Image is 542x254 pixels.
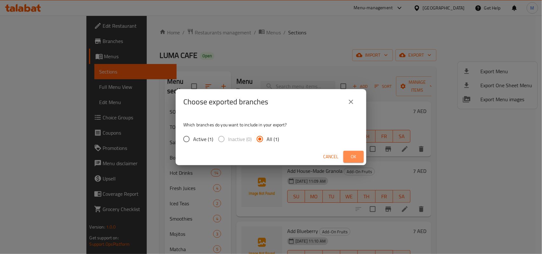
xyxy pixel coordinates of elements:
[323,153,338,161] span: Cancel
[349,153,359,161] span: Ok
[267,135,279,143] span: All (1)
[343,151,364,163] button: Ok
[321,151,341,163] button: Cancel
[183,97,268,107] h2: Choose exported branches
[183,122,359,128] p: Which branches do you want to include in your export?
[228,135,252,143] span: Inactive (0)
[193,135,213,143] span: Active (1)
[343,94,359,109] button: close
